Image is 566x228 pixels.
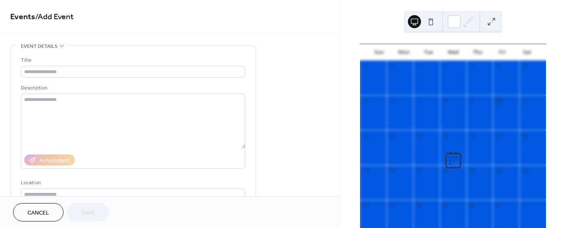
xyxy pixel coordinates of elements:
[389,202,395,208] div: 27
[469,168,475,174] div: 23
[416,202,422,208] div: 28
[10,9,35,25] a: Events
[416,98,422,104] div: 7
[469,63,475,69] div: 2
[389,132,395,139] div: 13
[389,98,395,104] div: 6
[442,168,448,174] div: 22
[522,63,528,69] div: 4
[515,44,539,60] div: Sat
[442,63,448,69] div: 1
[522,132,528,139] div: 18
[441,44,465,60] div: Wed
[27,209,49,217] span: Cancel
[469,98,475,104] div: 9
[21,42,57,51] span: Event details
[442,98,448,104] div: 8
[362,98,369,104] div: 5
[490,44,514,60] div: Fri
[362,202,369,208] div: 26
[495,168,501,174] div: 24
[362,132,369,139] div: 12
[416,63,422,69] div: 30
[442,132,448,139] div: 15
[522,98,528,104] div: 11
[367,44,391,60] div: Sun
[391,44,416,60] div: Mon
[416,168,422,174] div: 21
[362,168,369,174] div: 19
[389,63,395,69] div: 29
[362,63,369,69] div: 28
[522,202,528,208] div: 1
[416,44,441,60] div: Tue
[442,202,448,208] div: 29
[21,56,244,65] div: Title
[13,203,63,221] button: Cancel
[21,179,244,187] div: Location
[416,132,422,139] div: 14
[35,9,74,25] span: / Add Event
[389,168,395,174] div: 20
[495,132,501,139] div: 17
[495,202,501,208] div: 31
[522,168,528,174] div: 25
[495,63,501,69] div: 3
[495,98,501,104] div: 10
[469,202,475,208] div: 30
[469,132,475,139] div: 16
[465,44,490,60] div: Thu
[21,84,244,92] div: Description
